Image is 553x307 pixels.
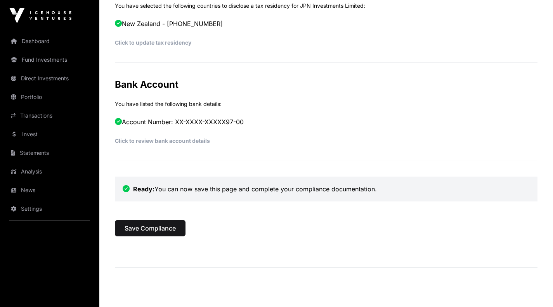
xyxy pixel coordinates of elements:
[6,182,93,199] a: News
[123,184,530,194] p: You can now save this page and complete your compliance documentation.
[115,78,537,91] h2: Bank Account
[6,88,93,106] a: Portfolio
[6,126,93,143] a: Invest
[115,117,537,127] p: Account Number: XX-XXXX-XXXXX97-00
[6,200,93,217] a: Settings
[115,39,191,46] a: Click to update tax residency
[6,144,93,161] a: Statements
[115,2,537,10] p: You have selected the following countries to disclose a tax residency for JPN Investments Limited:
[125,224,176,233] span: Save Compliance
[514,270,553,307] iframe: Chat Widget
[9,8,71,23] img: Icehouse Ventures Logo
[115,100,537,108] p: You have listed the following bank details:
[115,220,185,236] button: Save Compliance
[6,51,93,68] a: Fund Investments
[6,33,93,50] a: Dashboard
[6,163,93,180] a: Analysis
[115,137,210,144] a: Click to review bank account details
[133,185,154,193] strong: Ready:
[6,107,93,124] a: Transactions
[6,70,93,87] a: Direct Investments
[115,19,537,28] p: New Zealand - [PHONE_NUMBER]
